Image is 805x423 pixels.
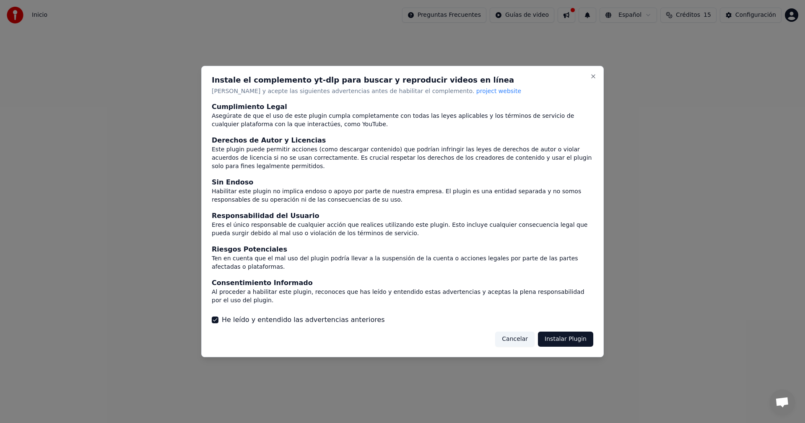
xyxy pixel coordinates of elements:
div: Consentimiento Informado [212,278,593,288]
label: He leído y entendido las advertencias anteriores [222,315,385,325]
div: Ten en cuenta que el mal uso del plugin podría llevar a la suspensión de la cuenta o acciones leg... [212,254,593,271]
div: Eres el único responsable de cualquier acción que realices utilizando este plugin. Esto incluye c... [212,221,593,238]
div: Sin Endoso [212,178,593,188]
button: Instalar Plugin [538,332,593,347]
div: Responsabilidad del Usuario [212,211,593,221]
span: project website [476,88,521,94]
div: Este plugin puede permitir acciones (como descargar contenido) que podrían infringir las leyes de... [212,146,593,171]
div: Cumplimiento Legal [212,102,593,112]
h2: Instale el complemento yt-dlp para buscar y reproducir videos en línea [212,76,593,84]
p: [PERSON_NAME] y acepte las siguientes advertencias antes de habilitar el complemento. [212,87,593,96]
div: Al proceder a habilitar este plugin, reconoces que has leído y entendido estas advertencias y ace... [212,288,593,305]
div: Derechos de Autor y Licencias [212,136,593,146]
button: Cancelar [495,332,535,347]
div: Riesgos Potenciales [212,244,593,254]
div: Habilitar este plugin no implica endoso o apoyo por parte de nuestra empresa. El plugin es una en... [212,188,593,205]
div: Asegúrate de que el uso de este plugin cumpla completamente con todas las leyes aplicables y los ... [212,112,593,129]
